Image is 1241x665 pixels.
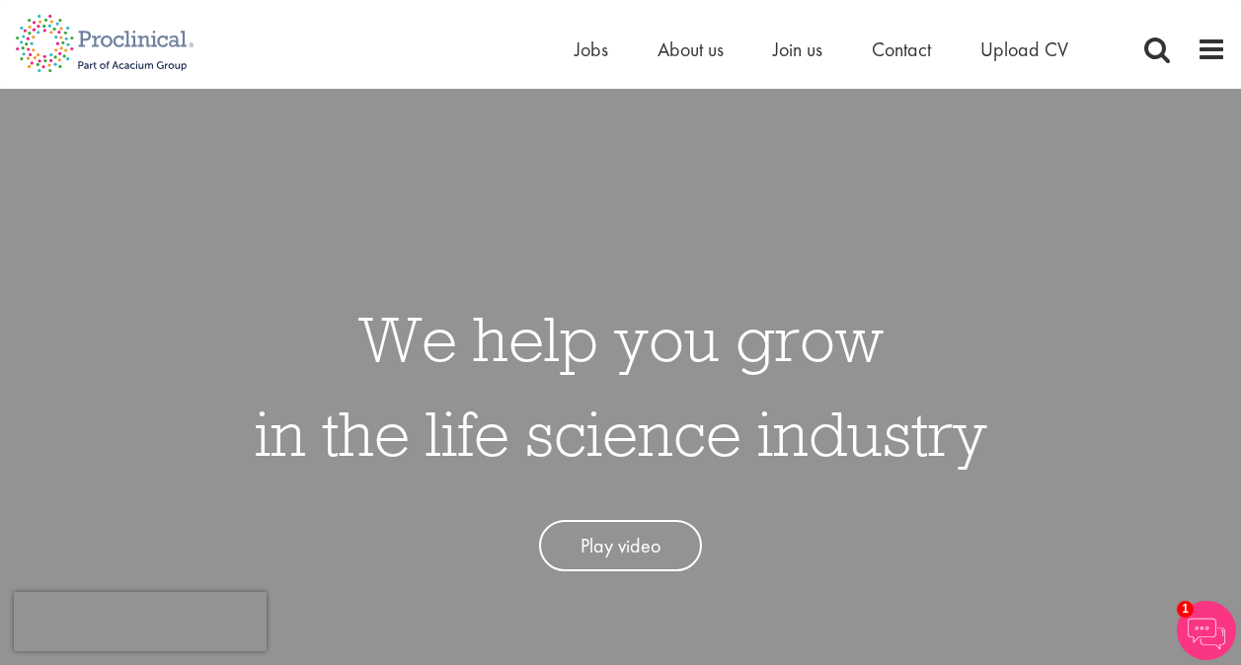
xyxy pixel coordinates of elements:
a: Join us [773,37,822,62]
a: Upload CV [980,37,1068,62]
img: Chatbot [1177,601,1236,660]
a: Contact [872,37,931,62]
span: 1 [1177,601,1194,618]
a: Jobs [575,37,608,62]
a: About us [658,37,724,62]
a: Play video [539,520,702,572]
h1: We help you grow in the life science industry [255,291,987,480]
